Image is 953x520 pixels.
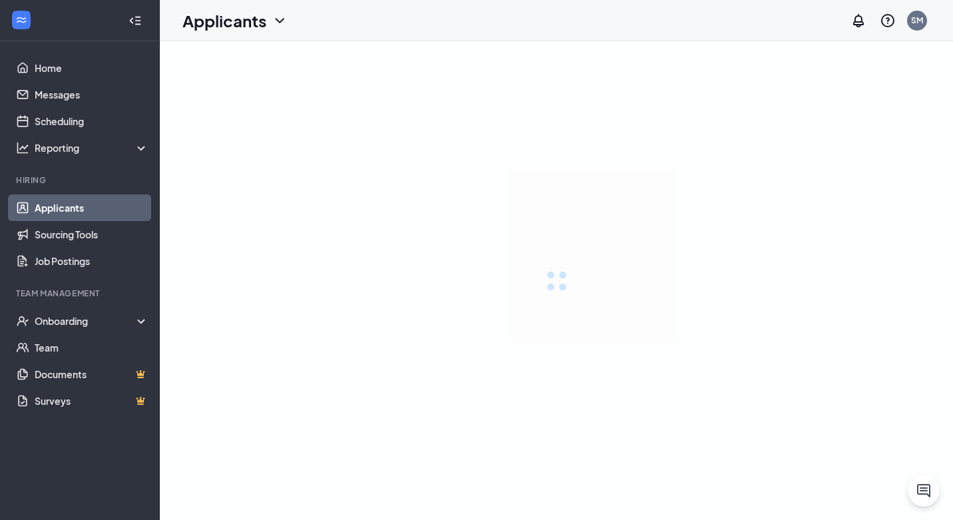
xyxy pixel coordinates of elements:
svg: Analysis [16,141,29,154]
a: Sourcing Tools [35,221,149,248]
a: Team [35,334,149,361]
svg: Collapse [129,14,142,27]
div: SM [911,15,923,26]
svg: ChatActive [916,483,932,499]
svg: QuestionInfo [880,13,896,29]
a: SurveysCrown [35,388,149,414]
h1: Applicants [182,9,266,32]
svg: WorkstreamLogo [15,13,28,27]
a: Home [35,55,149,81]
div: Hiring [16,174,146,186]
a: Applicants [35,194,149,221]
svg: UserCheck [16,314,29,328]
div: Team Management [16,288,146,299]
div: Onboarding [35,314,137,328]
a: Job Postings [35,248,149,274]
div: Reporting [35,141,149,154]
svg: ChevronDown [272,13,288,29]
a: DocumentsCrown [35,361,149,388]
svg: Notifications [850,13,866,29]
button: ChatActive [908,475,940,507]
a: Scheduling [35,108,149,134]
a: Messages [35,81,149,108]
